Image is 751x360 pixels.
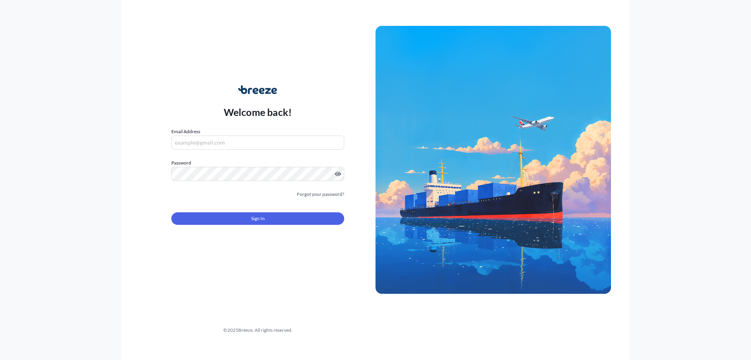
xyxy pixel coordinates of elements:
a: Forgot your password? [297,190,344,198]
p: Welcome back! [224,106,292,118]
button: Show password [335,171,341,177]
label: Password [171,159,344,167]
label: Email Address [171,128,200,136]
img: Ship illustration [375,26,611,294]
div: © 2025 Breeze. All rights reserved. [140,326,375,334]
input: example@gmail.com [171,136,344,150]
button: Sign In [171,212,344,225]
span: Sign In [251,215,265,223]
